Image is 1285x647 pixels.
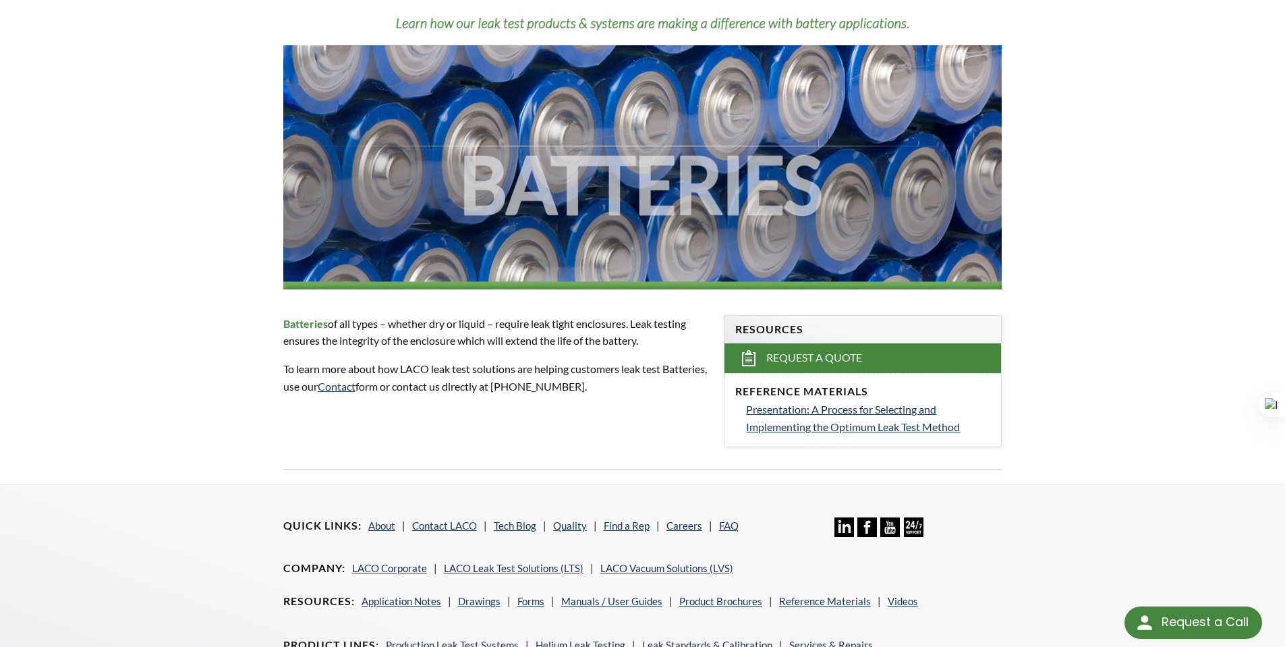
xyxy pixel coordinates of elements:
[766,351,862,365] span: Request a Quote
[283,594,355,609] h4: Resources
[458,595,501,607] a: Drawings
[735,385,990,399] h4: Reference Materials
[444,562,583,574] a: LACO Leak Test Solutions (LTS)
[283,561,345,575] h4: Company
[779,595,871,607] a: Reference Materials
[888,595,918,607] a: Videos
[666,519,702,532] a: Careers
[600,562,733,574] a: LACO Vacuum Solutions (LVS)
[283,360,708,395] p: To learn more about how LACO leak test solutions are helping customers leak test Batteries, use o...
[1124,607,1262,639] div: Request a Call
[368,519,395,532] a: About
[283,2,1002,289] img: Batteries header
[746,401,990,435] a: Presentation: A Process for Selecting and Implementing the Optimum Leak Test Method
[724,343,1001,373] a: Request a Quote
[904,527,923,539] a: 24/7 Support
[283,315,708,349] p: of all types – whether dry or liquid – require leak tight enclosures. Leak testing ensures the in...
[362,595,441,607] a: Application Notes
[517,595,544,607] a: Forms
[561,595,662,607] a: Manuals / User Guides
[904,517,923,537] img: 24/7 Support Icon
[746,403,960,433] span: Presentation: A Process for Selecting and Implementing the Optimum Leak Test Method
[283,317,328,330] strong: Batteries
[679,595,762,607] a: Product Brochures
[735,322,990,337] h4: Resources
[604,519,650,532] a: Find a Rep
[553,519,587,532] a: Quality
[318,380,355,393] a: Contact
[1134,612,1155,634] img: round button
[494,519,536,532] a: Tech Blog
[412,519,477,532] a: Contact LACO
[283,519,362,533] h4: Quick Links
[719,519,739,532] a: FAQ
[1162,607,1249,638] div: Request a Call
[352,562,427,574] a: LACO Corporate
